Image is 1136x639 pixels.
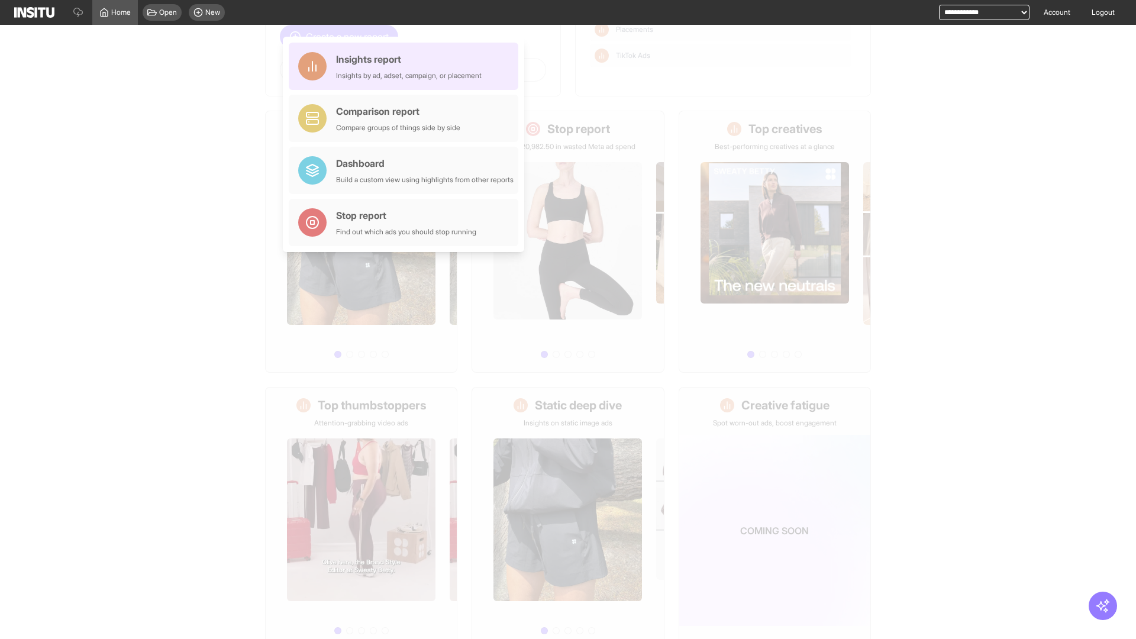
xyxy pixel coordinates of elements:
img: Logo [14,7,54,18]
div: Build a custom view using highlights from other reports [336,175,514,185]
div: Stop report [336,208,476,222]
div: Find out which ads you should stop running [336,227,476,237]
div: Dashboard [336,156,514,170]
span: Open [159,8,177,17]
div: Insights by ad, adset, campaign, or placement [336,71,482,80]
div: Insights report [336,52,482,66]
div: Compare groups of things side by side [336,123,460,133]
span: Home [111,8,131,17]
div: Comparison report [336,104,460,118]
span: New [205,8,220,17]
